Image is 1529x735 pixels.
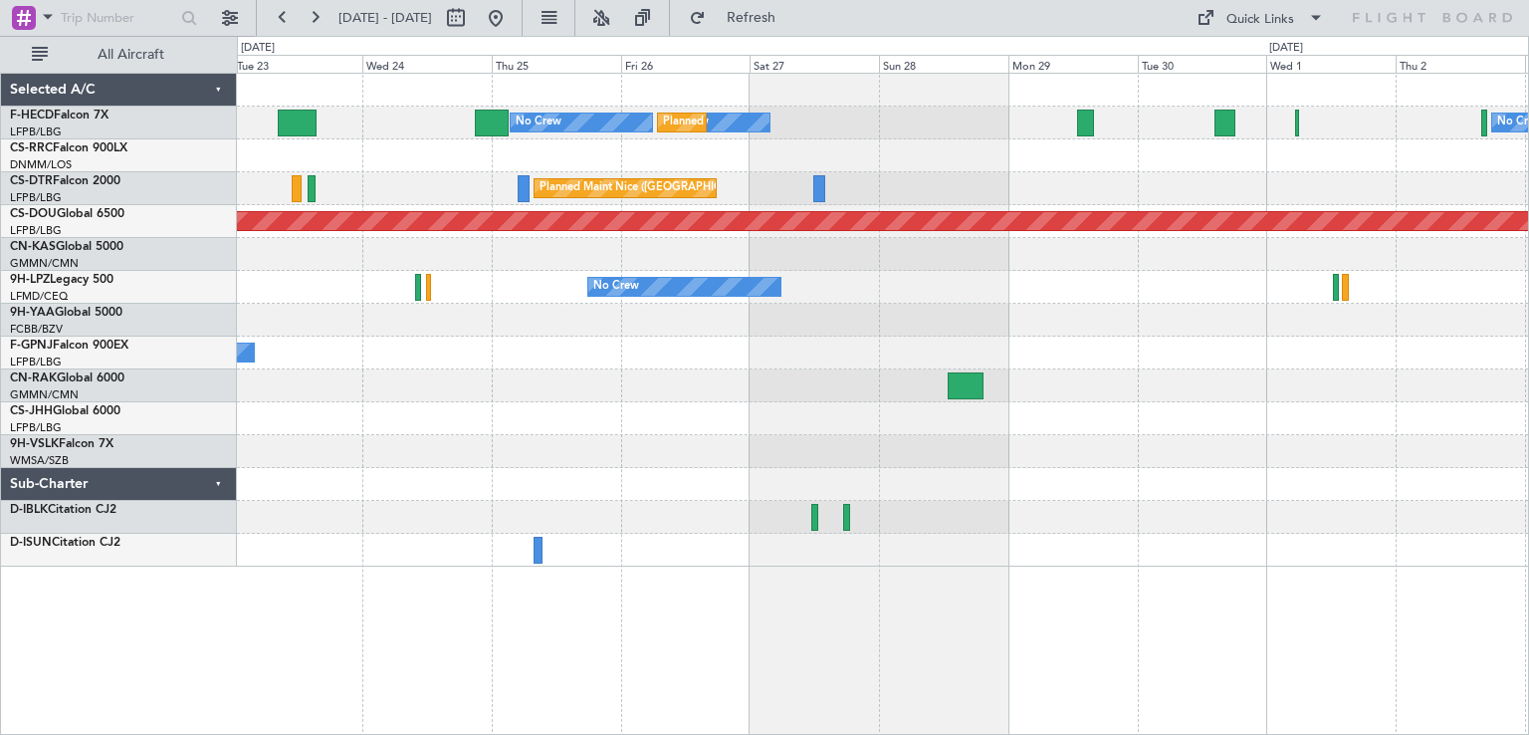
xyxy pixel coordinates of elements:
[10,504,116,516] a: D-IBLKCitation CJ2
[1269,40,1303,57] div: [DATE]
[10,274,113,286] a: 9H-LPZLegacy 500
[1226,10,1294,30] div: Quick Links
[516,108,561,137] div: No Crew
[10,307,55,319] span: 9H-YAA
[10,372,57,384] span: CN-RAK
[10,307,122,319] a: 9H-YAAGlobal 5000
[10,157,72,172] a: DNMM/LOS
[10,274,50,286] span: 9H-LPZ
[10,355,62,369] a: LFPB/LBG
[750,55,879,73] div: Sat 27
[1187,2,1334,34] button: Quick Links
[10,289,68,304] a: LFMD/CEQ
[1266,55,1396,73] div: Wed 1
[621,55,751,73] div: Fri 26
[879,55,1008,73] div: Sun 28
[10,190,62,205] a: LFPB/LBG
[52,48,210,62] span: All Aircraft
[10,453,69,468] a: WMSA/SZB
[10,372,124,384] a: CN-RAKGlobal 6000
[10,420,62,435] a: LFPB/LBG
[233,55,362,73] div: Tue 23
[10,438,59,450] span: 9H-VSLK
[10,241,56,253] span: CN-KAS
[1138,55,1267,73] div: Tue 30
[10,504,48,516] span: D-IBLK
[362,55,492,73] div: Wed 24
[1396,55,1525,73] div: Thu 2
[10,322,63,337] a: FCBB/BZV
[10,208,124,220] a: CS-DOUGlobal 6500
[10,340,53,352] span: F-GPNJ
[593,272,639,302] div: No Crew
[680,2,799,34] button: Refresh
[10,387,79,402] a: GMMN/CMN
[241,40,275,57] div: [DATE]
[61,3,175,33] input: Trip Number
[10,405,120,417] a: CS-JHHGlobal 6000
[710,11,793,25] span: Refresh
[10,142,53,154] span: CS-RRC
[10,175,53,187] span: CS-DTR
[10,438,113,450] a: 9H-VSLKFalcon 7X
[10,241,123,253] a: CN-KASGlobal 5000
[10,124,62,139] a: LFPB/LBG
[10,223,62,238] a: LFPB/LBG
[10,142,127,154] a: CS-RRCFalcon 900LX
[10,537,120,549] a: D-ISUNCitation CJ2
[663,108,977,137] div: Planned Maint [GEOGRAPHIC_DATA] ([GEOGRAPHIC_DATA])
[22,39,216,71] button: All Aircraft
[540,173,762,203] div: Planned Maint Nice ([GEOGRAPHIC_DATA])
[10,256,79,271] a: GMMN/CMN
[10,110,54,122] span: F-HECD
[10,340,128,352] a: F-GPNJFalcon 900EX
[10,175,120,187] a: CS-DTRFalcon 2000
[10,208,57,220] span: CS-DOU
[10,405,53,417] span: CS-JHH
[338,9,432,27] span: [DATE] - [DATE]
[492,55,621,73] div: Thu 25
[1008,55,1138,73] div: Mon 29
[10,537,52,549] span: D-ISUN
[10,110,109,122] a: F-HECDFalcon 7X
